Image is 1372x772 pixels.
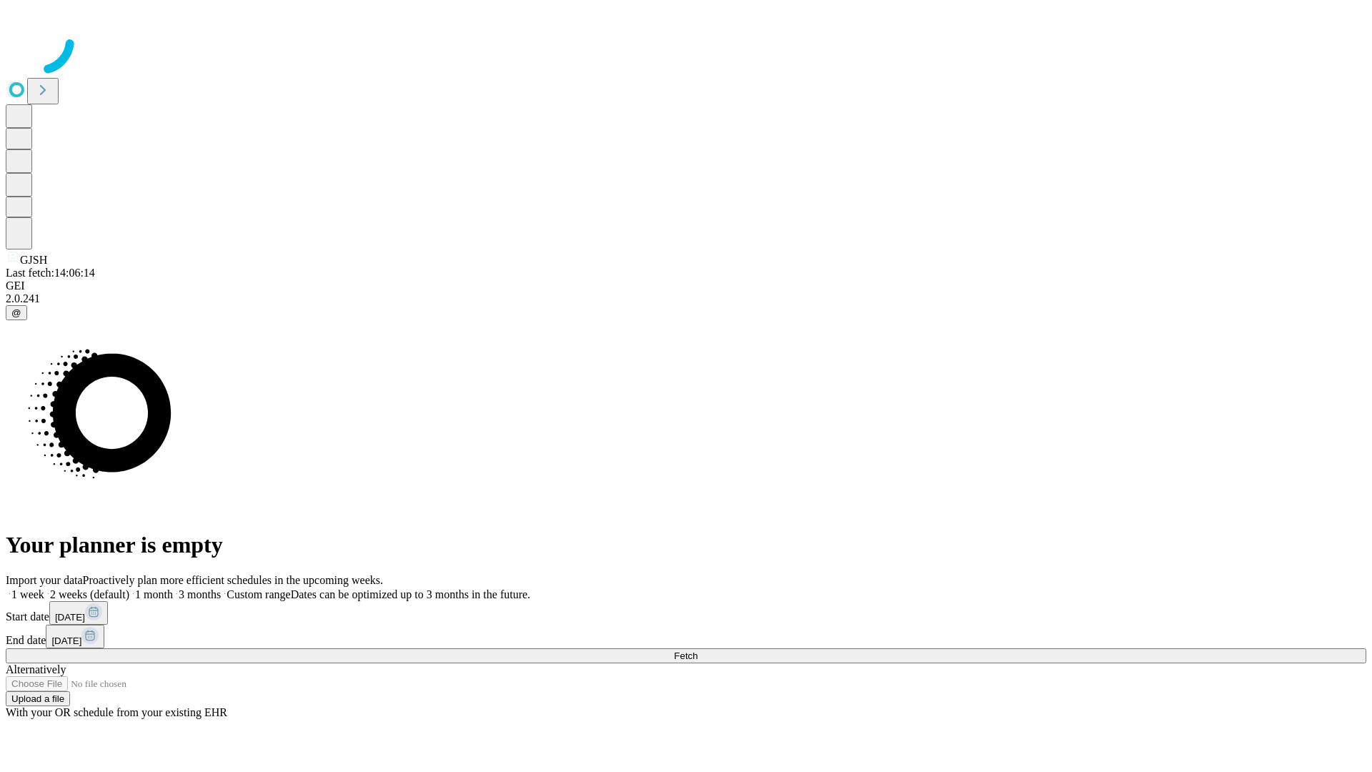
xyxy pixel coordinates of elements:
[291,588,530,600] span: Dates can be optimized up to 3 months in the future.
[6,279,1366,292] div: GEI
[6,601,1366,625] div: Start date
[6,691,70,706] button: Upload a file
[6,625,1366,648] div: End date
[51,635,81,646] span: [DATE]
[6,305,27,320] button: @
[6,532,1366,558] h1: Your planner is empty
[6,706,227,718] span: With your OR schedule from your existing EHR
[6,574,83,586] span: Import your data
[11,588,44,600] span: 1 week
[179,588,221,600] span: 3 months
[55,612,85,623] span: [DATE]
[6,663,66,675] span: Alternatively
[135,588,173,600] span: 1 month
[674,650,697,661] span: Fetch
[50,588,129,600] span: 2 weeks (default)
[11,307,21,318] span: @
[46,625,104,648] button: [DATE]
[6,292,1366,305] div: 2.0.241
[20,254,47,266] span: GJSH
[227,588,290,600] span: Custom range
[6,267,95,279] span: Last fetch: 14:06:14
[49,601,108,625] button: [DATE]
[83,574,383,586] span: Proactively plan more efficient schedules in the upcoming weeks.
[6,648,1366,663] button: Fetch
